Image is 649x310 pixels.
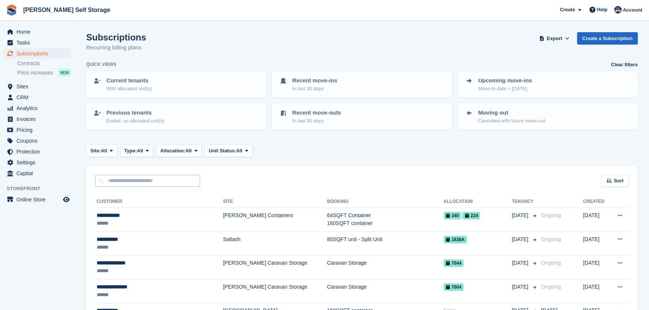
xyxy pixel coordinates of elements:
p: Recent move-ins [292,76,337,85]
a: menu [4,27,71,37]
td: [DATE] [583,231,610,255]
a: Moving out Cancelled with future move-out [459,104,637,129]
span: 224 [462,212,480,219]
span: Sites [16,81,61,92]
span: Analytics [16,103,61,113]
td: [DATE] [583,208,610,232]
a: menu [4,48,71,59]
span: Allocation: [160,147,185,155]
span: Create [560,6,575,13]
span: Type: [124,147,137,155]
div: NEW [58,69,71,76]
a: Previous tenants Ended, no allocated unit(s) [87,104,265,129]
span: Price increases [17,69,53,76]
td: [DATE] [583,279,610,303]
span: 1838A [444,236,467,243]
p: Upcoming move-ins [478,76,532,85]
a: menu [4,168,71,179]
button: Unit Status: All [205,145,252,157]
a: menu [4,146,71,157]
span: Ongoing [541,284,561,290]
span: All [185,147,192,155]
a: menu [4,157,71,168]
button: Allocation: All [156,145,202,157]
span: Help [597,6,607,13]
span: Capital [16,168,61,179]
span: [DATE] [512,235,530,243]
span: Tasks [16,37,61,48]
button: Site: All [86,145,117,157]
span: Online Store [16,194,61,205]
p: With allocated unit(s) [106,85,152,92]
span: Unit Status: [209,147,236,155]
span: Storefront [7,185,75,192]
span: All [236,147,242,155]
span: [DATE] [512,283,530,291]
button: Export [538,32,571,45]
span: Ongoing [541,236,561,242]
a: Recent move-ins In last 30 days [273,72,451,97]
th: Booking [327,196,444,208]
span: All [101,147,107,155]
td: [PERSON_NAME] Caravan Storage [223,255,327,279]
a: menu [4,125,71,135]
th: Customer [95,196,223,208]
a: [PERSON_NAME] Self Storage [20,4,113,16]
a: menu [4,136,71,146]
span: 7044 [444,259,464,267]
td: Caravan Storage [327,279,444,303]
a: Recent move-outs In last 30 days [273,104,451,129]
a: menu [4,81,71,92]
p: In last 30 days [292,85,337,92]
p: Current tenants [106,76,152,85]
span: Export [547,35,562,42]
span: [DATE] [512,212,530,219]
a: Preview store [62,195,71,204]
img: Ben [614,6,622,13]
span: Pricing [16,125,61,135]
span: Coupons [16,136,61,146]
td: [PERSON_NAME] Containers [223,208,327,232]
th: Tenancy [512,196,538,208]
td: Saltash [223,231,327,255]
span: Sort [614,177,624,185]
span: Subscriptions [16,48,61,59]
a: Price increases NEW [17,69,71,77]
button: Type: All [120,145,153,157]
span: [DATE] [512,259,530,267]
td: [PERSON_NAME] Caravan Storage [223,279,327,303]
a: Upcoming move-ins Move-in date > [DATE] [459,72,637,97]
a: Clear filters [611,61,638,69]
span: Ongoing [541,260,561,266]
span: Account [623,6,642,14]
a: Current tenants With allocated unit(s) [87,72,265,97]
td: 80SQFT unit - Split Unit [327,231,444,255]
span: Settings [16,157,61,168]
p: Ended, no allocated unit(s) [106,117,164,125]
p: Moving out [478,109,545,117]
span: 7004 [444,283,464,291]
p: Recurring billing plans [86,43,146,52]
span: Invoices [16,114,61,124]
img: stora-icon-8386f47178a22dfd0bd8f6a31ec36ba5ce8667c1dd55bd0f319d3a0aa187defe.svg [6,4,17,16]
td: 64SQFT Container 160SQFT container [327,208,444,232]
a: Contracts [17,60,71,67]
th: Created [583,196,610,208]
p: Recent move-outs [292,109,341,117]
p: Move-in date > [DATE] [478,85,532,92]
a: menu [4,37,71,48]
a: menu [4,114,71,124]
p: Previous tenants [106,109,164,117]
a: Create a Subscription [577,32,638,45]
h6: Quick views [86,61,117,68]
a: menu [4,194,71,205]
p: In last 30 days [292,117,341,125]
a: menu [4,103,71,113]
span: All [137,147,143,155]
th: Site [223,196,327,208]
span: Protection [16,146,61,157]
td: Caravan Storage [327,255,444,279]
p: Cancelled with future move-out [478,117,545,125]
span: Ongoing [541,212,561,218]
span: Site: [90,147,101,155]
